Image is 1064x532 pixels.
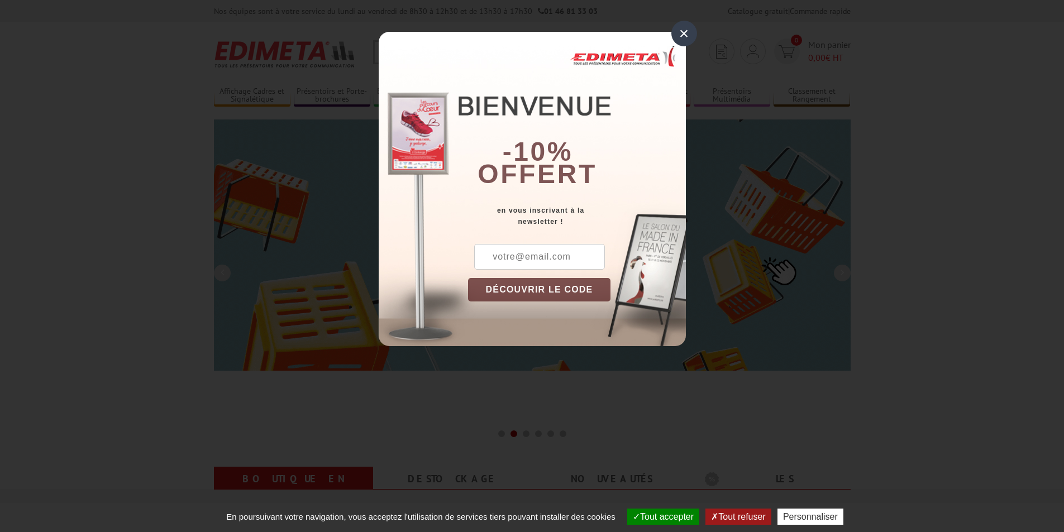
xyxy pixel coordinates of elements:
[503,137,573,166] b: -10%
[777,509,843,525] button: Personnaliser (fenêtre modale)
[468,205,686,227] div: en vous inscrivant à la newsletter !
[221,512,621,521] span: En poursuivant votre navigation, vous acceptez l'utilisation de services tiers pouvant installer ...
[478,159,597,189] font: offert
[627,509,699,525] button: Tout accepter
[468,278,611,301] button: DÉCOUVRIR LE CODE
[705,509,771,525] button: Tout refuser
[474,244,605,270] input: votre@email.com
[671,21,697,46] div: ×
